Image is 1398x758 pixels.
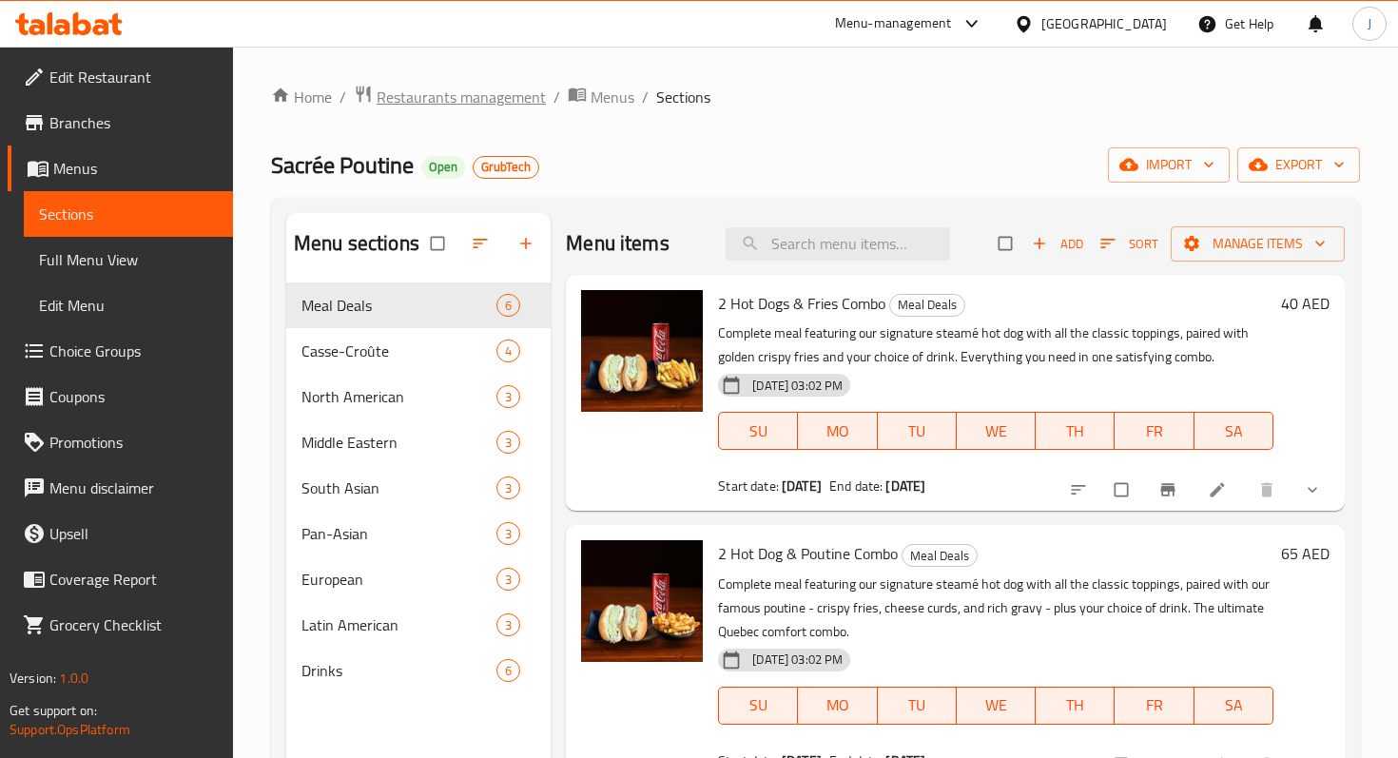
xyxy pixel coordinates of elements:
span: TU [885,691,949,719]
span: North American [301,385,496,408]
span: [DATE] 03:02 PM [745,377,850,395]
button: SU [718,687,798,725]
b: [DATE] [782,474,822,498]
span: South Asian [301,476,496,499]
div: Pan-Asian3 [286,511,551,556]
img: 2 Hot Dog & Poutine Combo [581,540,703,662]
a: Home [271,86,332,108]
button: import [1108,147,1230,183]
li: / [340,86,346,108]
span: Version: [10,666,56,690]
button: WE [957,412,1036,450]
a: Menus [8,146,233,191]
span: SA [1202,691,1266,719]
span: Meal Deals [301,294,496,317]
button: sort-choices [1058,469,1103,511]
button: Sort [1096,229,1163,259]
button: WE [957,687,1036,725]
div: Latin American3 [286,602,551,648]
span: Manage items [1186,232,1330,256]
span: Select to update [1103,472,1143,508]
button: TU [878,687,957,725]
button: show more [1291,469,1337,511]
div: items [496,340,520,362]
span: Choice Groups [49,340,218,362]
div: European3 [286,556,551,602]
button: Branch-specific-item [1147,469,1193,511]
div: Meal Deals [902,544,978,567]
button: TH [1036,412,1115,450]
span: GrubTech [474,159,538,175]
span: FR [1122,418,1186,445]
span: Open [421,159,465,175]
span: 4 [497,342,519,360]
a: Edit menu item [1208,480,1231,499]
a: Choice Groups [8,328,233,374]
span: Branches [49,111,218,134]
a: Coverage Report [8,556,233,602]
button: FR [1115,412,1194,450]
span: TH [1043,691,1107,719]
span: import [1123,153,1214,177]
a: Support.OpsPlatform [10,717,130,742]
span: 3 [497,525,519,543]
span: Add item [1027,229,1088,259]
a: Restaurants management [354,85,546,109]
div: items [496,659,520,682]
a: Full Menu View [24,237,233,282]
span: Menu disclaimer [49,476,218,499]
span: Start date: [718,474,779,498]
span: Drinks [301,659,496,682]
span: Select section [987,225,1027,262]
div: items [496,568,520,591]
img: 2 Hot Dogs & Fries Combo [581,290,703,412]
span: Sort sections [459,223,505,264]
span: export [1252,153,1345,177]
span: Edit Restaurant [49,66,218,88]
span: European [301,568,496,591]
span: 1.0.0 [59,666,88,690]
span: Latin American [301,613,496,636]
span: Restaurants management [377,86,546,108]
span: Sort items [1088,229,1171,259]
span: 3 [497,434,519,452]
div: items [496,385,520,408]
span: Full Menu View [39,248,218,271]
li: / [553,86,560,108]
h6: 65 AED [1281,540,1330,567]
button: SA [1194,687,1273,725]
span: WE [964,691,1028,719]
div: Middle Eastern3 [286,419,551,465]
div: South Asian3 [286,465,551,511]
span: MO [806,691,869,719]
span: Upsell [49,522,218,545]
span: End date: [829,474,883,498]
button: FR [1115,687,1194,725]
span: 3 [497,616,519,634]
button: SA [1194,412,1273,450]
span: Casse-Croûte [301,340,496,362]
span: Sections [656,86,710,108]
span: Menus [591,86,634,108]
span: 6 [497,297,519,315]
span: TH [1043,418,1107,445]
li: / [642,86,649,108]
a: Grocery Checklist [8,602,233,648]
a: Branches [8,100,233,146]
span: Meal Deals [903,545,977,567]
span: Sacrée Poutine [271,144,414,186]
nav: Menu sections [286,275,551,701]
span: Grocery Checklist [49,613,218,636]
span: J [1368,13,1371,34]
div: items [496,522,520,545]
span: Menus [53,157,218,180]
p: Complete meal featuring our signature steamé hot dog with all the classic toppings, paired with o... [718,573,1273,644]
span: 2 Hot Dog & Poutine Combo [718,539,898,568]
button: SU [718,412,798,450]
b: [DATE] [885,474,925,498]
